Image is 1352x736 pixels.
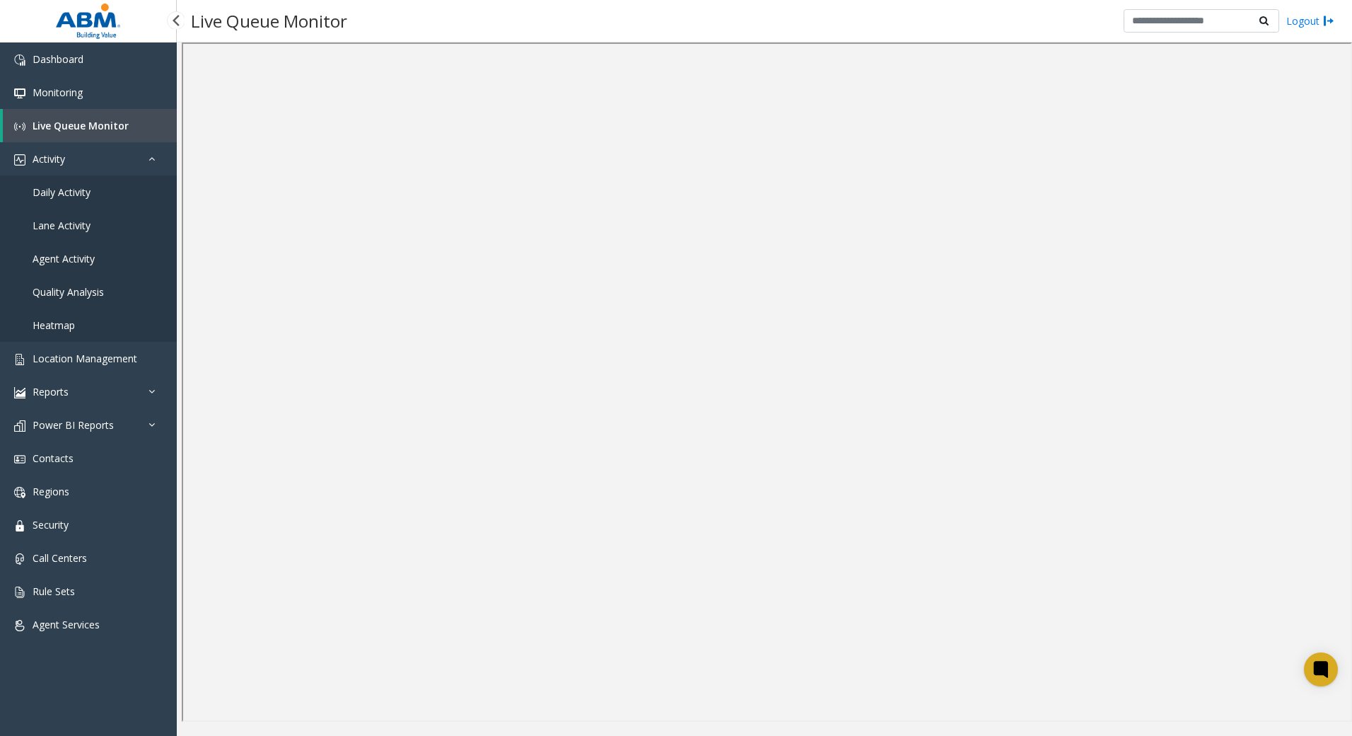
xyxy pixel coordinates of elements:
[33,152,65,166] span: Activity
[33,352,137,365] span: Location Management
[33,385,69,398] span: Reports
[1286,13,1334,28] a: Logout
[33,252,95,265] span: Agent Activity
[14,121,25,132] img: 'icon'
[14,487,25,498] img: 'icon'
[14,387,25,398] img: 'icon'
[33,185,91,199] span: Daily Activity
[33,86,83,99] span: Monitoring
[14,587,25,598] img: 'icon'
[14,154,25,166] img: 'icon'
[33,119,129,132] span: Live Queue Monitor
[14,454,25,465] img: 'icon'
[1323,13,1334,28] img: logout
[14,553,25,565] img: 'icon'
[33,518,69,531] span: Security
[33,418,114,432] span: Power BI Reports
[33,318,75,332] span: Heatmap
[33,618,100,631] span: Agent Services
[14,54,25,66] img: 'icon'
[184,4,354,38] h3: Live Queue Monitor
[14,354,25,365] img: 'icon'
[14,88,25,99] img: 'icon'
[33,452,74,465] span: Contacts
[33,585,75,598] span: Rule Sets
[33,485,69,498] span: Regions
[33,551,87,565] span: Call Centers
[14,420,25,432] img: 'icon'
[33,52,83,66] span: Dashboard
[3,109,177,142] a: Live Queue Monitor
[14,520,25,531] img: 'icon'
[33,285,104,299] span: Quality Analysis
[14,620,25,631] img: 'icon'
[33,219,91,232] span: Lane Activity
